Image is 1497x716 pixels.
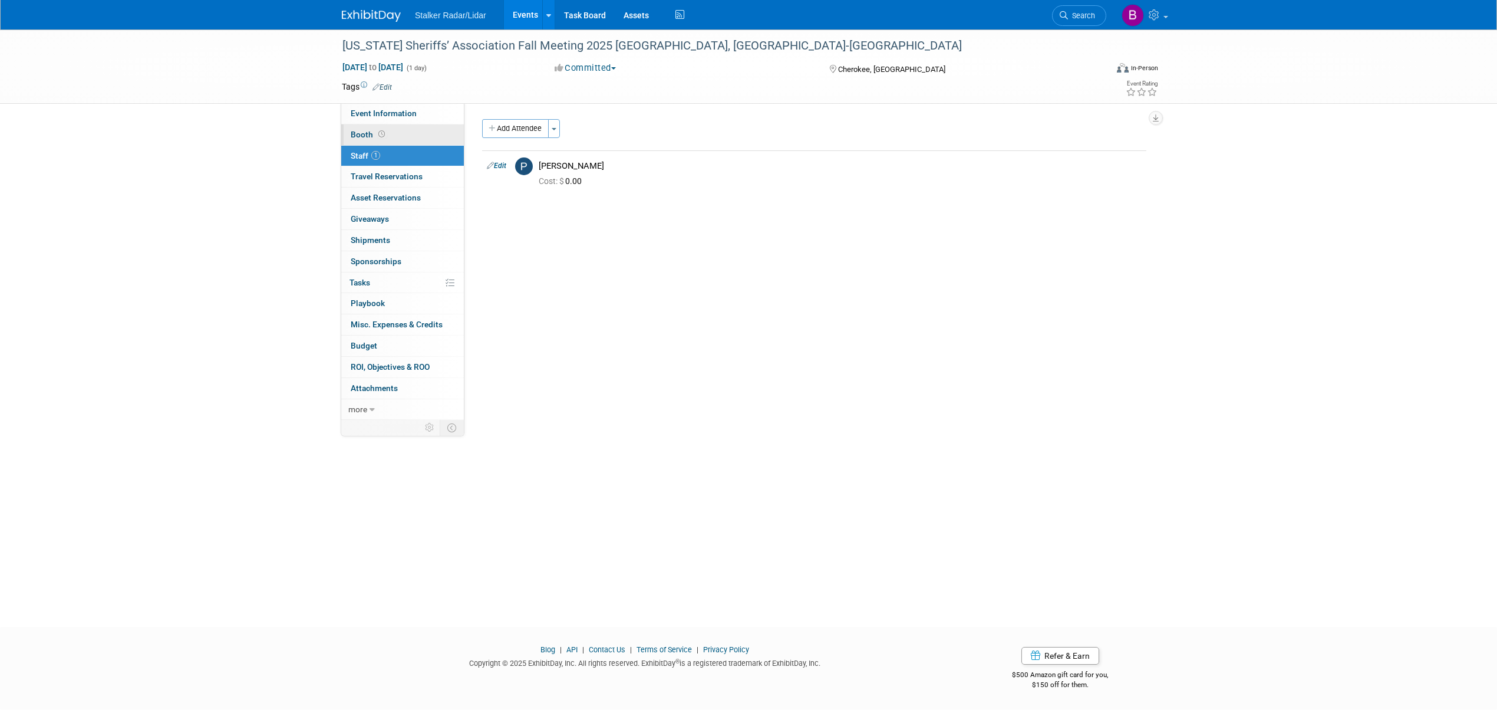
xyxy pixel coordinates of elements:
a: Playbook [341,293,464,314]
div: $150 off for them. [965,680,1156,690]
a: Tasks [341,272,464,293]
td: Toggle Event Tabs [440,420,464,435]
img: P.jpg [515,157,533,175]
button: Add Attendee [482,119,549,138]
a: Privacy Policy [703,645,749,654]
span: Stalker Radar/Lidar [415,11,486,20]
a: Blog [540,645,555,654]
sup: ® [675,658,680,665]
a: Edit [372,83,392,91]
span: Booth [351,130,387,139]
span: Shipments [351,235,390,245]
a: Refer & Earn [1021,647,1099,665]
span: Cost: $ [539,176,565,186]
span: Sponsorships [351,257,401,266]
a: more [341,399,464,420]
img: Format-Inperson.png [1117,63,1129,73]
span: (1 day) [405,64,427,72]
span: Asset Reservations [351,193,421,202]
span: Tasks [349,278,370,287]
div: [US_STATE] Sheriffs’ Association Fall Meeting 2025 [GEOGRAPHIC_DATA], [GEOGRAPHIC_DATA]-[GEOGRAPH... [338,35,1089,57]
td: Personalize Event Tab Strip [420,420,440,435]
span: Budget [351,341,377,350]
span: 1 [371,151,380,160]
span: 0.00 [539,176,586,186]
a: Asset Reservations [341,188,464,208]
a: Shipments [341,230,464,251]
span: Playbook [351,298,385,308]
a: Staff1 [341,146,464,166]
img: Brooke Journet [1122,4,1144,27]
div: $500 Amazon gift card for you, [965,662,1156,689]
a: Event Information [341,103,464,124]
span: | [557,645,565,654]
a: Edit [487,162,506,170]
span: to [367,63,378,72]
span: Event Information [351,109,417,118]
span: Misc. Expenses & Credits [351,320,443,329]
a: Contact Us [589,645,625,654]
a: Travel Reservations [341,166,464,187]
span: Giveaways [351,214,389,224]
span: [DATE] [DATE] [342,62,404,73]
td: Tags [342,81,392,93]
span: | [694,645,701,654]
span: ROI, Objectives & ROO [351,362,430,372]
button: Committed [550,62,621,74]
span: Travel Reservations [351,172,423,181]
div: [PERSON_NAME] [539,160,1142,172]
div: In-Person [1130,64,1158,73]
a: Sponsorships [341,251,464,272]
span: Cherokee, [GEOGRAPHIC_DATA] [838,65,945,74]
span: Booth not reserved yet [376,130,387,139]
a: API [566,645,578,654]
a: Misc. Expenses & Credits [341,314,464,335]
span: Staff [351,151,380,160]
span: | [579,645,587,654]
div: Event Format [1037,61,1158,79]
a: Booth [341,124,464,145]
div: Event Rating [1126,81,1158,87]
img: ExhibitDay [342,10,401,22]
span: | [627,645,635,654]
a: Attachments [341,378,464,399]
span: Attachments [351,383,398,393]
a: Search [1052,5,1106,26]
a: Terms of Service [637,645,692,654]
a: ROI, Objectives & ROO [341,357,464,377]
a: Giveaways [341,209,464,229]
div: Copyright © 2025 ExhibitDay, Inc. All rights reserved. ExhibitDay is a registered trademark of Ex... [342,655,948,669]
span: more [348,405,367,414]
span: Search [1068,11,1095,20]
a: Budget [341,336,464,356]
